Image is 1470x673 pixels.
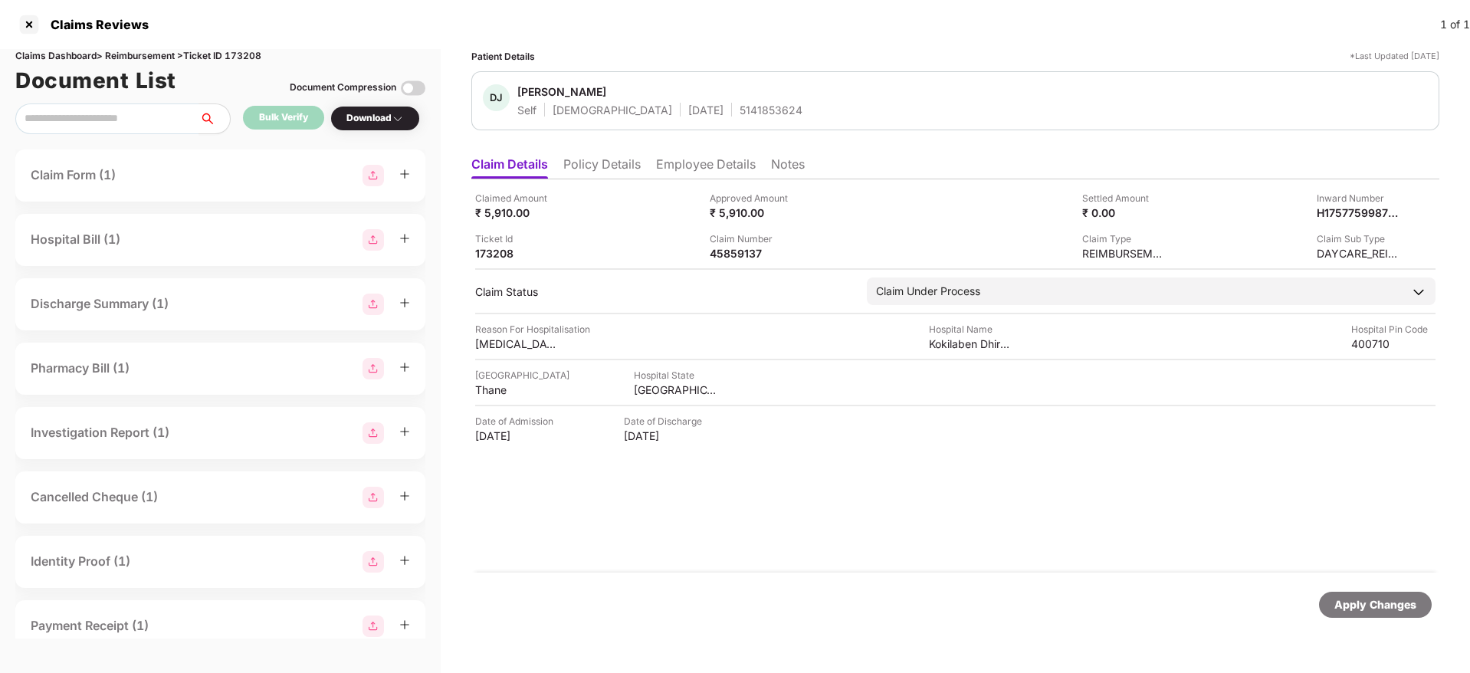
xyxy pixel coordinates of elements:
[199,113,230,125] span: search
[363,165,384,186] img: svg+xml;base64,PHN2ZyBpZD0iR3JvdXBfMjg4MTMiIGRhdGEtbmFtZT0iR3JvdXAgMjg4MTMiIHhtbG5zPSJodHRwOi8vd3...
[31,166,116,185] div: Claim Form (1)
[475,246,559,261] div: 173208
[259,110,308,125] div: Bulk Verify
[401,76,425,100] img: svg+xml;base64,PHN2ZyBpZD0iVG9nZ2xlLTMyeDMyIiB4bWxucz0iaHR0cDovL3d3dy53My5vcmcvMjAwMC9zdmciIHdpZH...
[475,191,559,205] div: Claimed Amount
[392,113,404,125] img: svg+xml;base64,PHN2ZyBpZD0iRHJvcGRvd24tMzJ4MzIiIHhtbG5zPSJodHRwOi8vd3d3LnczLm9yZy8yMDAwL3N2ZyIgd2...
[471,156,548,179] li: Claim Details
[475,368,569,382] div: [GEOGRAPHIC_DATA]
[31,616,149,635] div: Payment Receipt (1)
[1334,596,1416,613] div: Apply Changes
[1350,49,1439,64] div: *Last Updated [DATE]
[1082,205,1166,220] div: ₹ 0.00
[1351,336,1436,351] div: 400710
[929,336,1013,351] div: Kokilaben Dhirubai [GEOGRAPHIC_DATA]
[710,246,794,261] div: 45859137
[929,322,1013,336] div: Hospital Name
[399,169,410,179] span: plus
[31,359,130,378] div: Pharmacy Bill (1)
[290,80,396,95] div: Document Compression
[363,358,384,379] img: svg+xml;base64,PHN2ZyBpZD0iR3JvdXBfMjg4MTMiIGRhdGEtbmFtZT0iR3JvdXAgMjg4MTMiIHhtbG5zPSJodHRwOi8vd3...
[399,619,410,630] span: plus
[41,17,149,32] div: Claims Reviews
[363,487,384,508] img: svg+xml;base64,PHN2ZyBpZD0iR3JvdXBfMjg4MTMiIGRhdGEtbmFtZT0iR3JvdXAgMjg4MTMiIHhtbG5zPSJodHRwOi8vd3...
[471,49,535,64] div: Patient Details
[346,111,404,126] div: Download
[1440,16,1470,33] div: 1 of 1
[563,156,641,179] li: Policy Details
[656,156,756,179] li: Employee Details
[624,428,708,443] div: [DATE]
[475,231,559,246] div: Ticket Id
[710,191,794,205] div: Approved Amount
[399,555,410,566] span: plus
[31,552,130,571] div: Identity Proof (1)
[31,230,120,249] div: Hospital Bill (1)
[624,414,708,428] div: Date of Discharge
[710,231,794,246] div: Claim Number
[399,297,410,308] span: plus
[475,205,559,220] div: ₹ 5,910.00
[363,229,384,251] img: svg+xml;base64,PHN2ZyBpZD0iR3JvdXBfMjg4MTMiIGRhdGEtbmFtZT0iR3JvdXAgMjg4MTMiIHhtbG5zPSJodHRwOi8vd3...
[399,233,410,244] span: plus
[475,284,851,299] div: Claim Status
[1082,246,1166,261] div: REIMBURSEMENT
[1317,191,1401,205] div: Inward Number
[1317,231,1401,246] div: Claim Sub Type
[363,422,384,444] img: svg+xml;base64,PHN2ZyBpZD0iR3JvdXBfMjg4MTMiIGRhdGEtbmFtZT0iR3JvdXAgMjg4MTMiIHhtbG5zPSJodHRwOi8vd3...
[15,49,425,64] div: Claims Dashboard > Reimbursement > Ticket ID 173208
[517,103,536,117] div: Self
[15,64,176,97] h1: Document List
[1082,191,1166,205] div: Settled Amount
[475,322,590,336] div: Reason For Hospitalisation
[1411,284,1426,300] img: downArrowIcon
[363,551,384,573] img: svg+xml;base64,PHN2ZyBpZD0iR3JvdXBfMjg4MTMiIGRhdGEtbmFtZT0iR3JvdXAgMjg4MTMiIHhtbG5zPSJodHRwOi8vd3...
[517,84,606,99] div: [PERSON_NAME]
[475,382,559,397] div: Thane
[399,491,410,501] span: plus
[1317,205,1401,220] div: H17577599870641580
[1317,246,1401,261] div: DAYCARE_REIMBURSEMENT
[475,414,559,428] div: Date of Admission
[31,488,158,507] div: Cancelled Cheque (1)
[876,283,980,300] div: Claim Under Process
[688,103,724,117] div: [DATE]
[483,84,510,111] div: DJ
[199,103,231,134] button: search
[31,423,169,442] div: Investigation Report (1)
[771,156,805,179] li: Notes
[634,368,718,382] div: Hospital State
[363,616,384,637] img: svg+xml;base64,PHN2ZyBpZD0iR3JvdXBfMjg4MTMiIGRhdGEtbmFtZT0iR3JvdXAgMjg4MTMiIHhtbG5zPSJodHRwOi8vd3...
[399,426,410,437] span: plus
[553,103,672,117] div: [DEMOGRAPHIC_DATA]
[710,205,794,220] div: ₹ 5,910.00
[475,336,559,351] div: [MEDICAL_DATA]
[1351,322,1436,336] div: Hospital Pin Code
[1082,231,1166,246] div: Claim Type
[475,428,559,443] div: [DATE]
[740,103,802,117] div: 5141853624
[634,382,718,397] div: [GEOGRAPHIC_DATA]
[399,362,410,373] span: plus
[363,294,384,315] img: svg+xml;base64,PHN2ZyBpZD0iR3JvdXBfMjg4MTMiIGRhdGEtbmFtZT0iR3JvdXAgMjg4MTMiIHhtbG5zPSJodHRwOi8vd3...
[31,294,169,314] div: Discharge Summary (1)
